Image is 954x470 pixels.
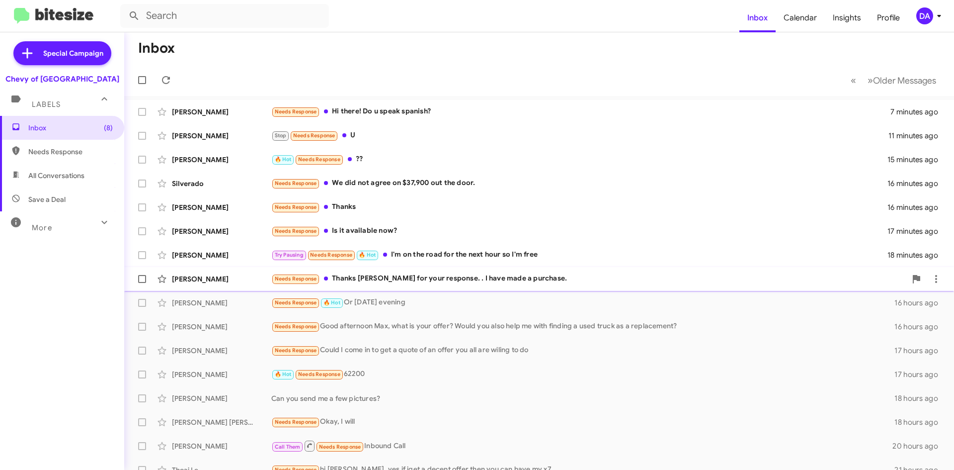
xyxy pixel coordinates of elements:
[275,108,317,115] span: Needs Response
[894,322,946,332] div: 16 hours ago
[271,416,894,428] div: Okay, I will
[271,201,887,213] div: Thanks
[172,441,271,451] div: [PERSON_NAME]
[32,100,61,109] span: Labels
[271,297,894,308] div: Or [DATE] evening
[894,417,946,427] div: 18 hours ago
[275,156,292,163] span: 🔥 Hot
[894,346,946,356] div: 17 hours ago
[887,250,946,260] div: 18 minutes ago
[43,48,103,58] span: Special Campaign
[13,41,111,65] a: Special Campaign
[890,107,946,117] div: 7 minutes ago
[776,3,825,32] a: Calendar
[172,202,271,212] div: [PERSON_NAME]
[319,444,361,450] span: Needs Response
[873,75,936,86] span: Older Messages
[739,3,776,32] a: Inbox
[868,74,873,87] span: »
[862,70,942,91] button: Next
[825,3,869,32] a: Insights
[275,323,317,330] span: Needs Response
[271,130,888,141] div: U
[172,274,271,284] div: [PERSON_NAME]
[172,393,271,403] div: [PERSON_NAME]
[120,4,329,28] input: Search
[172,107,271,117] div: [PERSON_NAME]
[271,393,894,403] div: Can you send me a few pictures?
[172,346,271,356] div: [PERSON_NAME]
[172,131,271,141] div: [PERSON_NAME]
[104,123,113,133] span: (8)
[892,441,946,451] div: 20 hours ago
[894,370,946,379] div: 17 hours ago
[275,371,292,377] span: 🔥 Hot
[888,131,946,141] div: 11 minutes ago
[172,226,271,236] div: [PERSON_NAME]
[275,419,317,425] span: Needs Response
[275,228,317,234] span: Needs Response
[887,202,946,212] div: 16 minutes ago
[172,179,271,188] div: Silverado
[887,155,946,165] div: 15 minutes ago
[172,370,271,379] div: [PERSON_NAME]
[894,393,946,403] div: 18 hours ago
[298,156,340,163] span: Needs Response
[275,132,287,139] span: Stop
[5,74,119,84] div: Chevy of [GEOGRAPHIC_DATA]
[887,226,946,236] div: 17 minutes ago
[908,7,943,24] button: DA
[869,3,908,32] a: Profile
[916,7,933,24] div: DA
[894,298,946,308] div: 16 hours ago
[845,70,942,91] nav: Page navigation example
[887,179,946,188] div: 16 minutes ago
[28,147,113,157] span: Needs Response
[851,74,856,87] span: «
[172,322,271,332] div: [PERSON_NAME]
[275,299,317,306] span: Needs Response
[275,276,317,282] span: Needs Response
[310,252,352,258] span: Needs Response
[293,132,335,139] span: Needs Response
[138,40,175,56] h1: Inbox
[845,70,862,91] button: Previous
[28,194,66,204] span: Save a Deal
[275,444,301,450] span: Call Them
[271,154,887,165] div: ??
[271,249,887,261] div: I'm on the road for the next hour so I'm free
[271,273,906,284] div: Thanks [PERSON_NAME] for your response. . I have made a purchase.
[32,223,52,232] span: More
[28,171,84,181] span: All Conversations
[271,440,892,452] div: Inbound Call
[359,252,376,258] span: 🔥 Hot
[172,250,271,260] div: [PERSON_NAME]
[172,298,271,308] div: [PERSON_NAME]
[172,155,271,165] div: [PERSON_NAME]
[271,345,894,356] div: Could I come in to get a quote of an offer you all are wiling to do
[172,417,271,427] div: [PERSON_NAME] [PERSON_NAME]
[275,180,317,187] span: Needs Response
[271,321,894,332] div: Good afternoon Max, what is your offer? Would you also help me with finding a used truck as a rep...
[271,369,894,380] div: 62200
[298,371,340,377] span: Needs Response
[275,347,317,354] span: Needs Response
[271,106,890,117] div: Hi there! Do u speak spanish?
[271,225,887,237] div: Is it available now?
[271,178,887,189] div: We did not agree on $37,900 out the door.
[28,123,113,133] span: Inbox
[323,299,340,306] span: 🔥 Hot
[275,204,317,210] span: Needs Response
[275,252,304,258] span: Try Pausing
